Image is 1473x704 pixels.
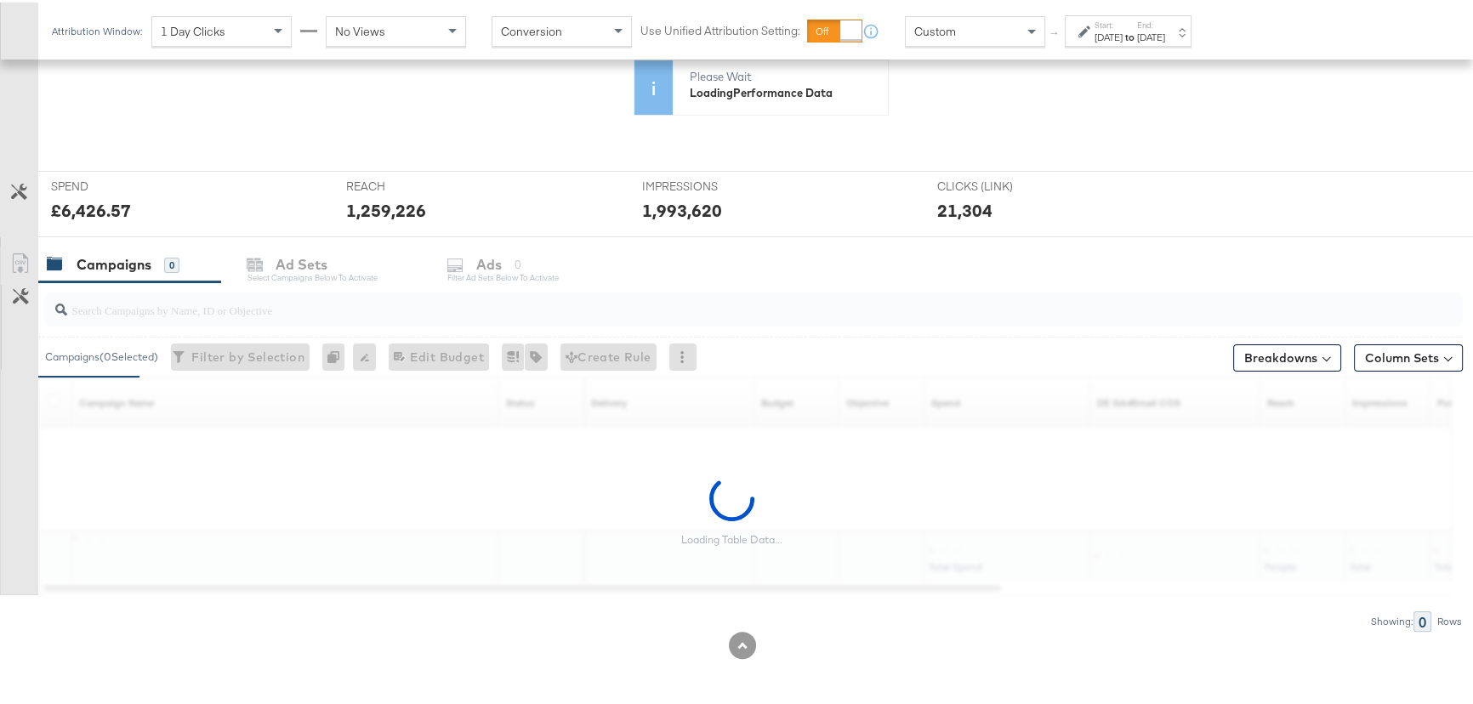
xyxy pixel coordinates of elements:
[640,20,800,37] label: Use Unified Attribution Setting:
[1095,28,1123,42] div: [DATE]
[914,21,956,37] span: Custom
[45,347,158,362] div: Campaigns ( 0 Selected)
[77,253,151,272] div: Campaigns
[1354,342,1463,369] button: Column Sets
[67,284,1334,317] input: Search Campaigns by Name, ID or Objective
[681,531,782,544] div: Loading Table Data...
[322,341,353,368] div: 0
[1436,613,1463,625] div: Rows
[1047,29,1063,35] span: ↑
[1413,609,1431,630] div: 0
[1370,613,1413,625] div: Showing:
[335,21,385,37] span: No Views
[51,23,143,35] div: Attribution Window:
[501,21,562,37] span: Conversion
[1095,17,1123,28] label: Start:
[164,255,179,270] div: 0
[1233,342,1341,369] button: Breakdowns
[1137,28,1165,42] div: [DATE]
[161,21,225,37] span: 1 Day Clicks
[1137,17,1165,28] label: End:
[1123,28,1137,41] strong: to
